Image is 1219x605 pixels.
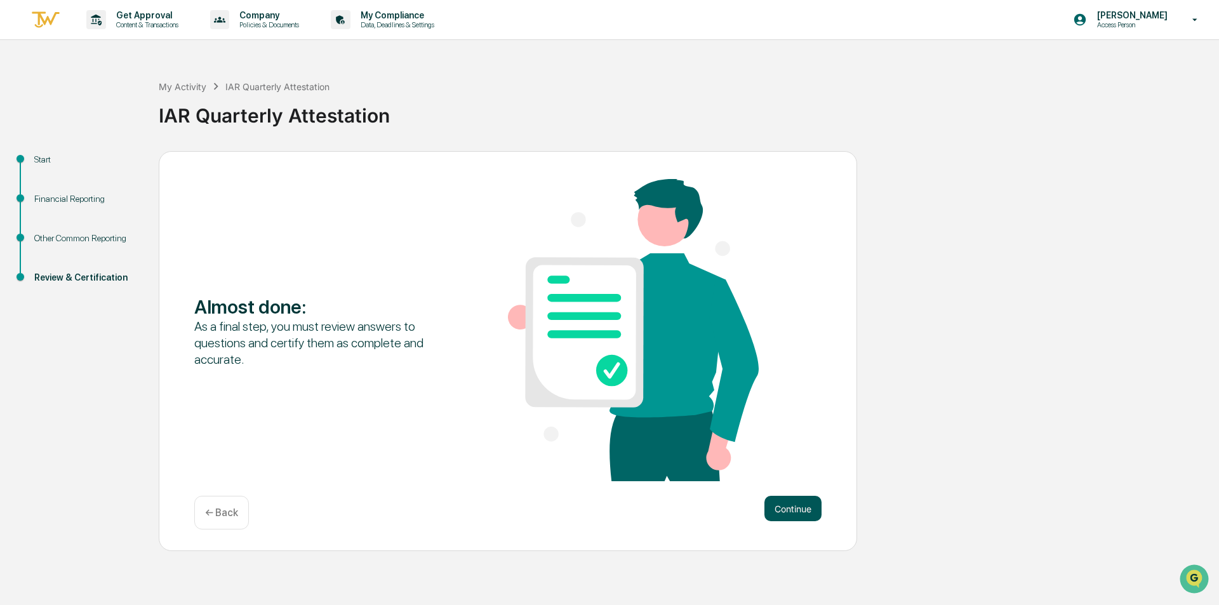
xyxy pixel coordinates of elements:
[350,10,441,20] p: My Compliance
[30,10,61,30] img: logo
[92,161,102,171] div: 🗄️
[43,97,208,110] div: Start new chat
[194,295,445,318] div: Almost done :
[229,20,305,29] p: Policies & Documents
[194,318,445,368] div: As a final step, you must review answers to questions and certify them as complete and accurate.
[34,192,138,206] div: Financial Reporting
[13,185,23,196] div: 🔎
[13,97,36,120] img: 1746055101610-c473b297-6a78-478c-a979-82029cc54cd1
[1178,563,1213,597] iframe: Open customer support
[34,232,138,245] div: Other Common Reporting
[87,155,163,178] a: 🗄️Attestations
[34,153,138,166] div: Start
[105,160,157,173] span: Attestations
[216,101,231,116] button: Start new chat
[205,507,238,519] p: ← Back
[13,27,231,47] p: How can we help?
[13,161,23,171] div: 🖐️
[8,155,87,178] a: 🖐️Preclearance
[34,271,138,284] div: Review & Certification
[106,20,185,29] p: Content & Transactions
[159,81,206,92] div: My Activity
[25,184,80,197] span: Data Lookup
[225,81,330,92] div: IAR Quarterly Attestation
[1087,10,1174,20] p: [PERSON_NAME]
[8,179,85,202] a: 🔎Data Lookup
[764,496,822,521] button: Continue
[159,94,1213,127] div: IAR Quarterly Attestation
[1087,20,1174,29] p: Access Person
[106,10,185,20] p: Get Approval
[229,10,305,20] p: Company
[43,110,161,120] div: We're available if you need us!
[126,215,154,225] span: Pylon
[90,215,154,225] a: Powered byPylon
[25,160,82,173] span: Preclearance
[508,179,759,481] img: Almost done
[350,20,441,29] p: Data, Deadlines & Settings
